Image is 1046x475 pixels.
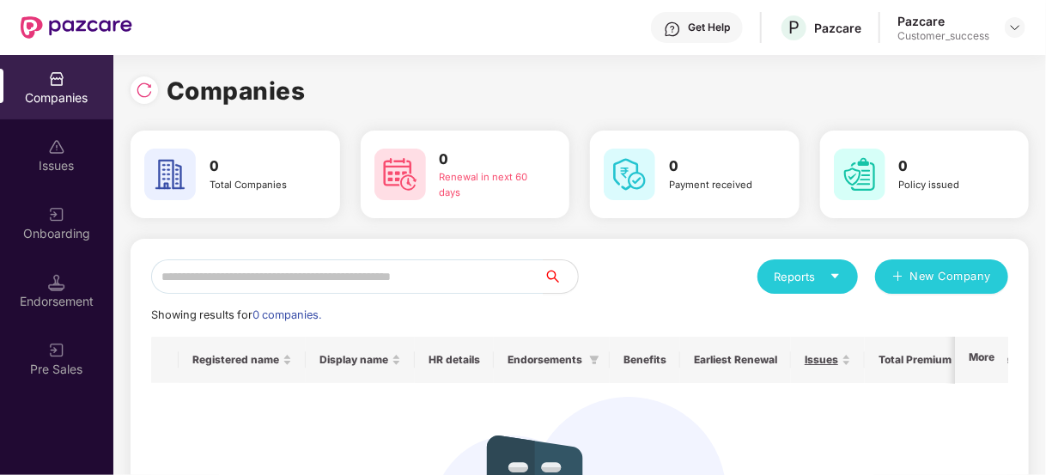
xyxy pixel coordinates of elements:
[440,149,540,171] h3: 0
[179,337,306,383] th: Registered name
[319,353,388,367] span: Display name
[897,13,989,29] div: Pazcare
[669,155,769,178] h3: 0
[791,337,865,383] th: Issues
[834,149,885,200] img: svg+xml;base64,PHN2ZyB4bWxucz0iaHR0cDovL3d3dy53My5vcmcvMjAwMC9zdmciIHdpZHRoPSI2MCIgaGVpZ2h0PSI2MC...
[210,155,310,178] h3: 0
[805,353,838,367] span: Issues
[48,138,65,155] img: svg+xml;base64,PHN2ZyBpZD0iSXNzdWVzX2Rpc2FibGVkIiB4bWxucz0iaHR0cDovL3d3dy53My5vcmcvMjAwMC9zdmciIH...
[875,259,1008,294] button: plusNew Company
[664,21,681,38] img: svg+xml;base64,PHN2ZyBpZD0iSGVscC0zMngzMiIgeG1sbnM9Imh0dHA6Ly93d3cudzMub3JnLzIwMDAvc3ZnIiB3aWR0aD...
[252,308,321,321] span: 0 companies.
[543,259,579,294] button: search
[814,20,861,36] div: Pazcare
[508,353,582,367] span: Endorsements
[879,353,952,367] span: Total Premium
[48,206,65,223] img: svg+xml;base64,PHN2ZyB3aWR0aD0iMjAiIGhlaWdodD0iMjAiIHZpZXdCb3g9IjAgMCAyMCAyMCIgZmlsbD0ibm9uZSIgeG...
[21,16,132,39] img: New Pazcare Logo
[899,178,1000,193] div: Policy issued
[865,337,978,383] th: Total Premium
[48,274,65,291] img: svg+xml;base64,PHN2ZyB3aWR0aD0iMTQuNSIgaGVpZ2h0PSIxNC41IiB2aWV3Qm94PSIwIDAgMTYgMTYiIGZpbGw9Im5vbm...
[589,355,599,365] span: filter
[48,70,65,88] img: svg+xml;base64,PHN2ZyBpZD0iQ29tcGFuaWVzIiB4bWxucz0iaHR0cDovL3d3dy53My5vcmcvMjAwMC9zdmciIHdpZHRoPS...
[48,342,65,359] img: svg+xml;base64,PHN2ZyB3aWR0aD0iMjAiIGhlaWdodD0iMjAiIHZpZXdCb3g9IjAgMCAyMCAyMCIgZmlsbD0ibm9uZSIgeG...
[899,155,1000,178] h3: 0
[604,149,655,200] img: svg+xml;base64,PHN2ZyB4bWxucz0iaHR0cDovL3d3dy53My5vcmcvMjAwMC9zdmciIHdpZHRoPSI2MCIgaGVpZ2h0PSI2MC...
[167,72,306,110] h1: Companies
[775,268,841,285] div: Reports
[892,271,903,284] span: plus
[910,268,992,285] span: New Company
[210,178,310,193] div: Total Companies
[136,82,153,99] img: svg+xml;base64,PHN2ZyBpZD0iUmVsb2FkLTMyeDMyIiB4bWxucz0iaHR0cDovL3d3dy53My5vcmcvMjAwMC9zdmciIHdpZH...
[955,337,1008,383] th: More
[374,149,426,200] img: svg+xml;base64,PHN2ZyB4bWxucz0iaHR0cDovL3d3dy53My5vcmcvMjAwMC9zdmciIHdpZHRoPSI2MCIgaGVpZ2h0PSI2MC...
[669,178,769,193] div: Payment received
[610,337,680,383] th: Benefits
[586,350,603,370] span: filter
[897,29,989,43] div: Customer_success
[680,337,791,383] th: Earliest Renewal
[440,170,540,200] div: Renewal in next 60 days
[543,270,578,283] span: search
[688,21,730,34] div: Get Help
[306,337,415,383] th: Display name
[415,337,494,383] th: HR details
[144,149,196,200] img: svg+xml;base64,PHN2ZyB4bWxucz0iaHR0cDovL3d3dy53My5vcmcvMjAwMC9zdmciIHdpZHRoPSI2MCIgaGVpZ2h0PSI2MC...
[151,308,321,321] span: Showing results for
[1008,21,1022,34] img: svg+xml;base64,PHN2ZyBpZD0iRHJvcGRvd24tMzJ4MzIiIHhtbG5zPSJodHRwOi8vd3d3LnczLm9yZy8yMDAwL3N2ZyIgd2...
[830,271,841,282] span: caret-down
[788,17,800,38] span: P
[192,353,279,367] span: Registered name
